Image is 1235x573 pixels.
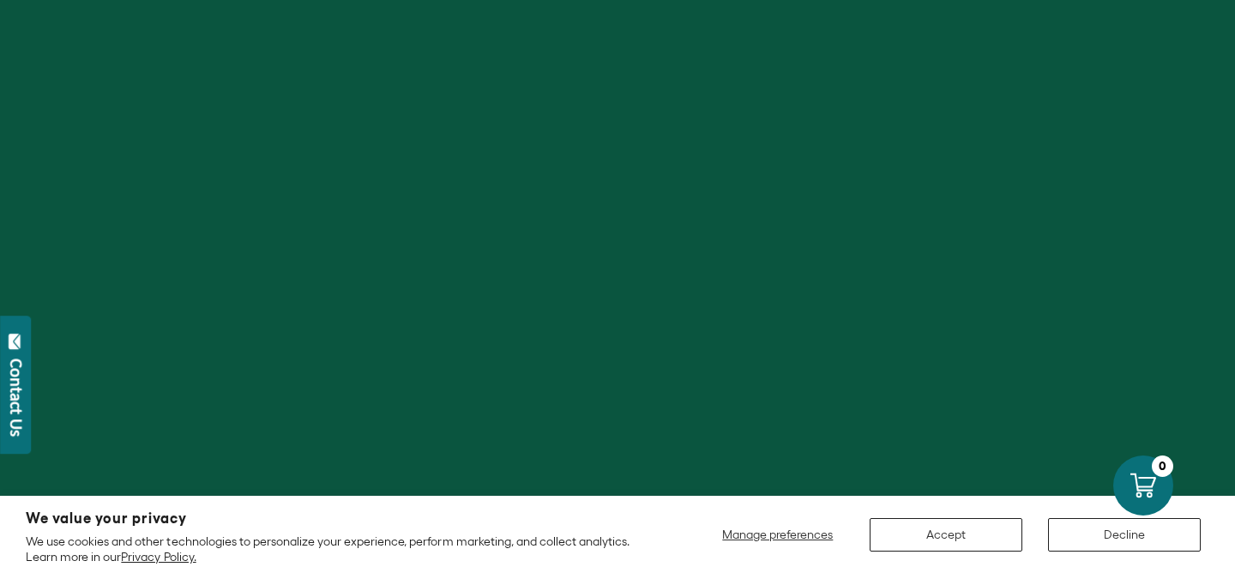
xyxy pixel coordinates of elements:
button: Decline [1048,518,1201,552]
p: We use cookies and other technologies to personalize your experience, perform marketing, and coll... [26,534,653,564]
button: Manage preferences [712,518,844,552]
h2: We value your privacy [26,511,653,526]
a: Privacy Policy. [121,550,196,564]
div: Contact Us [8,359,25,437]
span: Manage preferences [722,528,833,541]
div: 0 [1152,455,1173,477]
button: Accept [870,518,1022,552]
